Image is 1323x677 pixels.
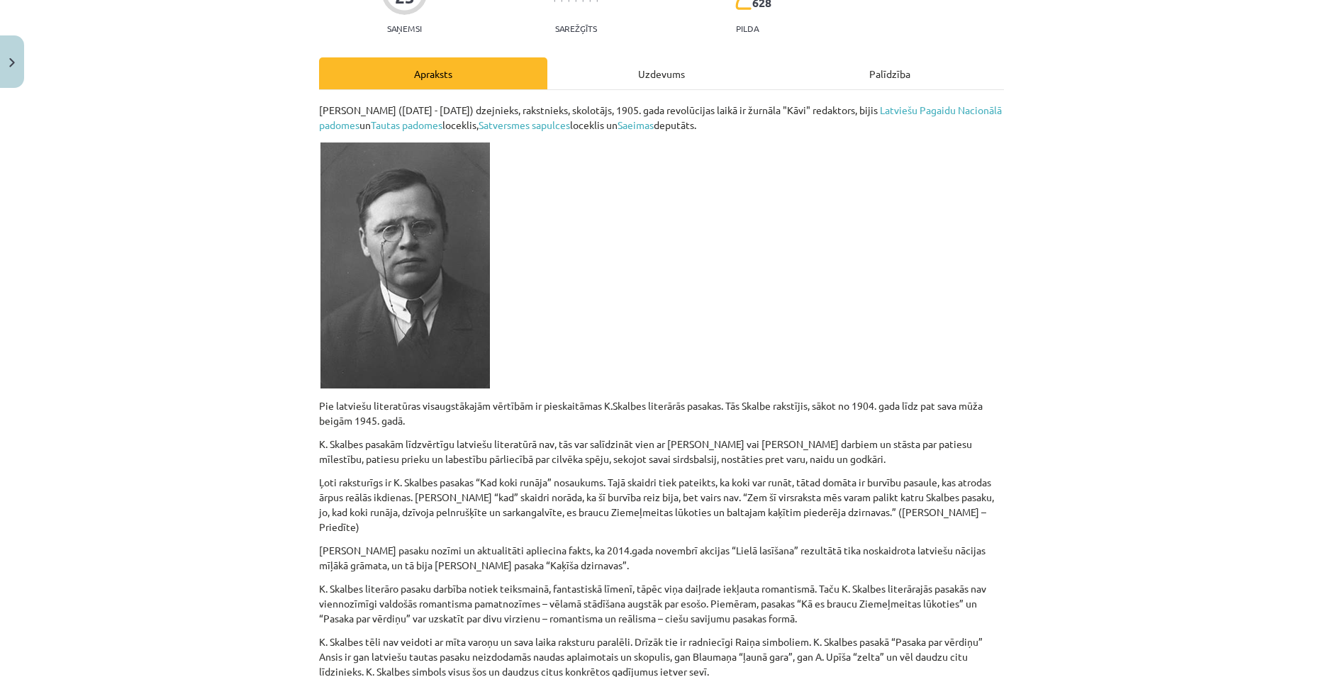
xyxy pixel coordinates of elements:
[381,23,428,33] p: Saņemsi
[319,475,1004,535] p: Ļoti raksturīgs ir K. Skalbes pasakas “Kad koki runāja” nosaukums. Tajā skaidri tiek pateikts, ka...
[319,103,1004,133] p: [PERSON_NAME] ([DATE] - [DATE]) dzejnieks, rakstnieks, skolotājs, 1905. gada revolūcijas laikā ir...
[736,23,759,33] p: pilda
[319,398,1004,428] p: Pie latviešu literatūras visaugstākajām vērtībām ir pieskaitāmas K.Skalbes literārās pasakas. Tās...
[479,118,570,131] a: Satversmes sapulces
[319,543,1004,573] p: [PERSON_NAME] pasaku nozīmi un aktualitāti apliecina fakts, ka 2014.gada novembrī akcijas “Lielā ...
[319,581,1004,626] p: K. Skalbes literāro pasaku darbība notiek teiksmainā, fantastiskā līmenī, tāpēc viņa daiļrade iek...
[319,57,547,89] div: Apraksts
[547,57,776,89] div: Uzdevums
[618,118,654,131] a: Saeimas
[776,57,1004,89] div: Palīdzība
[555,23,597,33] p: Sarežģīts
[371,118,442,131] a: Tautas padomes
[9,58,15,67] img: icon-close-lesson-0947bae3869378f0d4975bcd49f059093ad1ed9edebbc8119c70593378902aed.svg
[319,437,1004,466] p: K. Skalbes pasakām līdzvērtīgu latviešu literatūrā nav, tās var salīdzināt vien ar [PERSON_NAME] ...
